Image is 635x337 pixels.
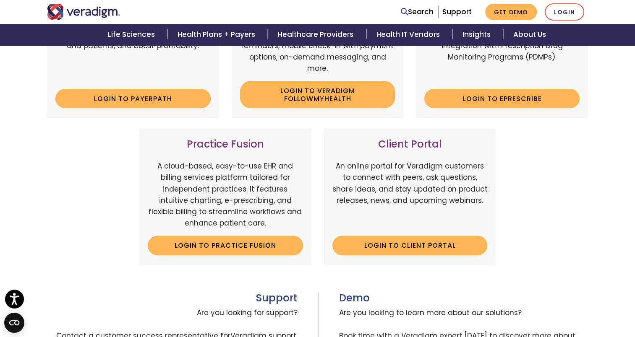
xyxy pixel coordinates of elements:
a: Get Demo [485,4,537,20]
a: Login [545,3,584,21]
a: Login to ePrescribe [424,89,580,108]
a: Login to Payerpath [55,89,211,108]
a: Healthcare Providers [268,24,366,45]
img: Veradigm logo [47,4,120,20]
a: Health IT Vendors [366,24,452,45]
a: Life Sciences [98,24,167,45]
a: Insights [452,24,503,45]
a: Support [442,7,472,17]
h3: Support [47,292,298,304]
a: Search [401,6,434,18]
p: An online portal for Veradigm customers to connect with peers, ask questions, share ideas, and st... [332,161,488,229]
a: Health Plans + Payers [167,24,268,45]
h3: Practice Fusion [148,138,303,150]
a: Login to Practice Fusion [148,236,303,255]
iframe: Drift Chat Widget [474,277,625,327]
h3: Demo [339,292,588,304]
h3: Client Portal [332,138,488,150]
p: A cloud-based, easy-to-use EHR and billing services platform tailored for independent practices. ... [148,161,303,229]
a: Login to Client Portal [332,236,488,255]
a: About Us [503,24,556,45]
button: Open CMP widget [4,313,24,333]
a: Login to Veradigm FollowMyHealth [240,81,395,108]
